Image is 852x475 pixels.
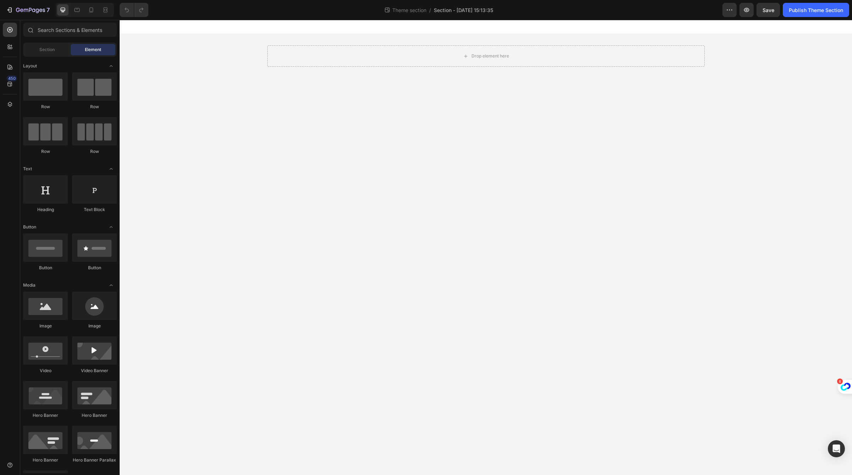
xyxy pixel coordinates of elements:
div: Row [23,148,68,155]
div: 450 [7,76,17,81]
span: Text [23,166,32,172]
iframe: Design area [120,20,852,475]
div: Drop element here [352,33,389,39]
div: Image [23,323,68,329]
span: Toggle open [105,280,117,291]
input: Search Sections & Elements [23,23,117,37]
div: Hero Banner [23,457,68,463]
span: Section [39,46,55,53]
span: Save [763,7,774,13]
span: Element [85,46,101,53]
div: Undo/Redo [120,3,148,17]
div: Text Block [72,206,117,213]
div: Open Intercom Messenger [828,440,845,457]
div: Row [23,104,68,110]
span: Toggle open [105,60,117,72]
div: Image [72,323,117,329]
span: Theme section [391,6,428,14]
div: Hero Banner [23,412,68,419]
div: Hero Banner [72,412,117,419]
span: Button [23,224,36,230]
button: Save [757,3,780,17]
div: Row [72,104,117,110]
span: Section - [DATE] 15:13:35 [434,6,493,14]
div: Hero Banner Parallax [72,457,117,463]
p: 7 [47,6,50,14]
span: Toggle open [105,221,117,233]
div: Button [23,265,68,271]
div: Publish Theme Section [789,6,843,14]
span: Toggle open [105,163,117,175]
button: Publish Theme Section [783,3,849,17]
div: Video Banner [72,368,117,374]
span: Layout [23,63,37,69]
div: Button [72,265,117,271]
div: Heading [23,206,68,213]
button: 7 [3,3,53,17]
div: Video [23,368,68,374]
div: Row [72,148,117,155]
span: / [429,6,431,14]
span: Media [23,282,35,288]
